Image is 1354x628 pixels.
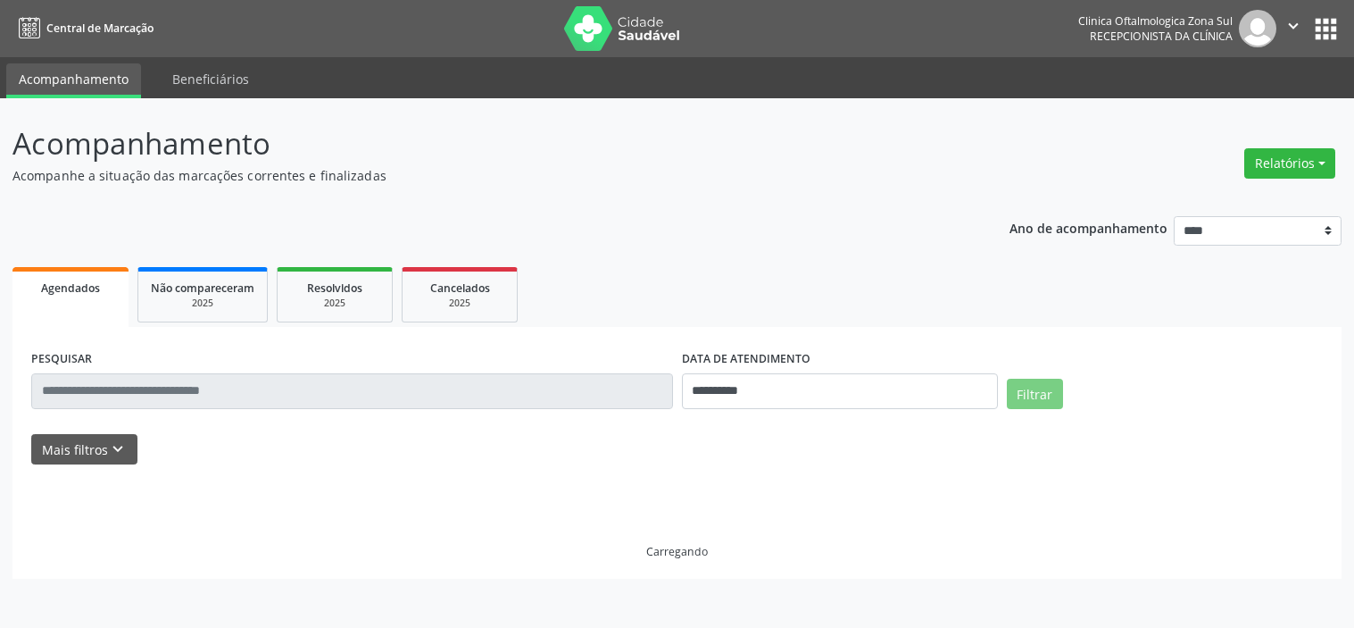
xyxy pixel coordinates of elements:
[46,21,154,36] span: Central de Marcação
[1239,10,1276,47] img: img
[1244,148,1335,179] button: Relatórios
[1283,16,1303,36] i: 
[682,346,810,373] label: DATA DE ATENDIMENTO
[430,281,490,296] span: Cancelados
[646,544,708,559] div: Carregando
[6,63,141,98] a: Acompanhamento
[31,434,137,465] button: Mais filtroskeyboard_arrow_down
[12,13,154,43] a: Central de Marcação
[290,297,379,310] div: 2025
[1090,29,1233,44] span: Recepcionista da clínica
[151,297,254,310] div: 2025
[1009,216,1167,239] p: Ano de acompanhamento
[31,346,92,373] label: PESQUISAR
[1276,10,1310,47] button: 
[12,121,943,166] p: Acompanhamento
[415,297,504,310] div: 2025
[12,166,943,185] p: Acompanhe a situação das marcações correntes e finalizadas
[1310,13,1342,45] button: apps
[1007,379,1063,409] button: Filtrar
[41,281,100,296] span: Agendados
[151,281,254,296] span: Não compareceram
[307,281,362,296] span: Resolvidos
[160,63,262,95] a: Beneficiários
[1078,13,1233,29] div: Clinica Oftalmologica Zona Sul
[108,440,128,459] i: keyboard_arrow_down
